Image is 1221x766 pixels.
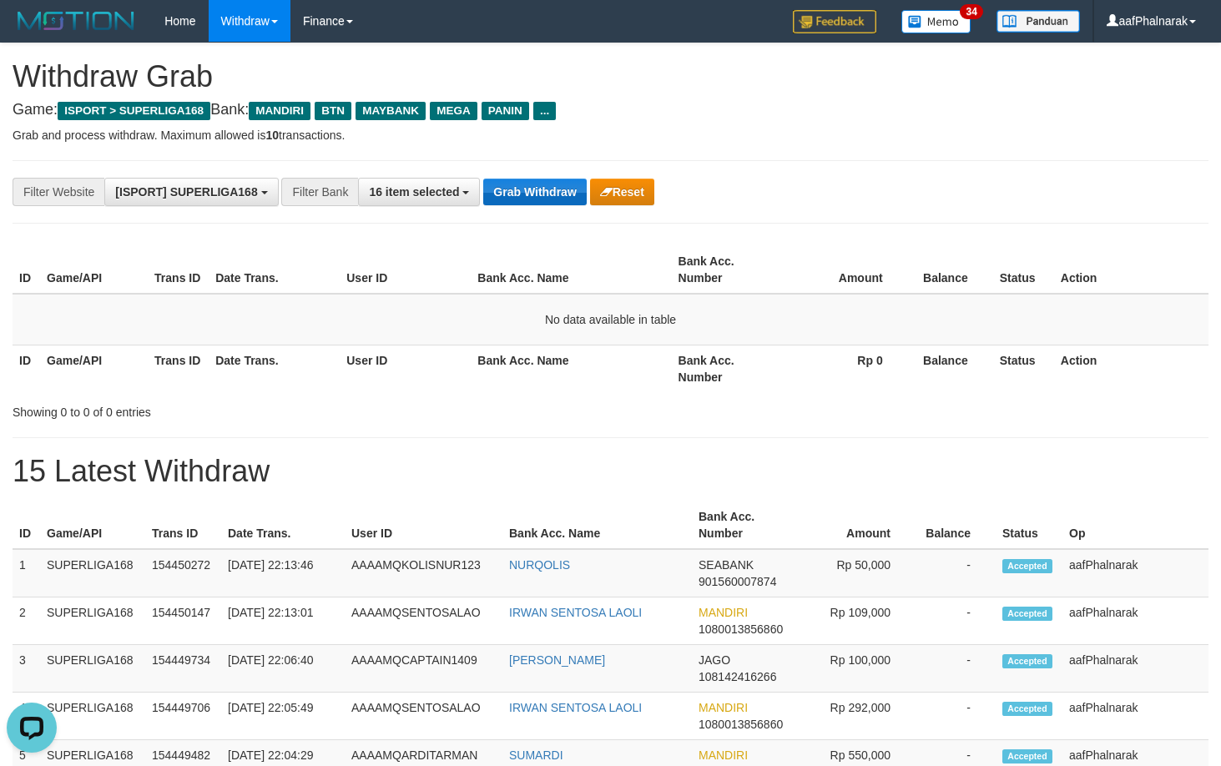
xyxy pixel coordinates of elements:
[340,246,471,294] th: User ID
[209,345,340,392] th: Date Trans.
[795,645,916,693] td: Rp 100,000
[471,246,671,294] th: Bank Acc. Name
[345,645,502,693] td: AAAAMQCAPTAIN1409
[901,10,971,33] img: Button%20Memo.svg
[672,345,780,392] th: Bank Acc. Number
[281,178,358,206] div: Filter Bank
[672,246,780,294] th: Bank Acc. Number
[13,693,40,740] td: 4
[960,4,982,19] span: 34
[221,501,345,549] th: Date Trans.
[221,597,345,645] td: [DATE] 22:13:01
[471,345,671,392] th: Bank Acc. Name
[916,645,996,693] td: -
[1002,702,1052,716] span: Accepted
[369,185,459,199] span: 16 item selected
[40,345,148,392] th: Game/API
[345,549,502,597] td: AAAAMQKOLISNUR123
[145,693,221,740] td: 154449706
[509,701,642,714] a: IRWAN SENTOSA LAOLI
[13,345,40,392] th: ID
[104,178,278,206] button: [ISPORT] SUPERLIGA168
[1054,246,1208,294] th: Action
[993,345,1054,392] th: Status
[1002,654,1052,668] span: Accepted
[13,549,40,597] td: 1
[40,549,145,597] td: SUPERLIGA168
[699,653,730,667] span: JAGO
[795,549,916,597] td: Rp 50,000
[13,178,104,206] div: Filter Website
[58,102,210,120] span: ISPORT > SUPERLIGA168
[1062,645,1208,693] td: aafPhalnarak
[13,102,1208,118] h4: Game: Bank:
[692,501,795,549] th: Bank Acc. Number
[509,606,642,619] a: IRWAN SENTOSA LAOLI
[780,345,908,392] th: Rp 0
[1062,693,1208,740] td: aafPhalnarak
[699,701,748,714] span: MANDIRI
[699,575,776,588] span: Copy 901560007874 to clipboard
[115,185,257,199] span: [ISPORT] SUPERLIGA168
[916,693,996,740] td: -
[795,501,916,549] th: Amount
[13,455,1208,488] h1: 15 Latest Withdraw
[908,345,993,392] th: Balance
[40,246,148,294] th: Game/API
[13,397,497,421] div: Showing 0 to 0 of 0 entries
[40,693,145,740] td: SUPERLIGA168
[430,102,477,120] span: MEGA
[221,549,345,597] td: [DATE] 22:13:46
[699,748,748,762] span: MANDIRI
[482,102,529,120] span: PANIN
[345,501,502,549] th: User ID
[916,597,996,645] td: -
[916,549,996,597] td: -
[315,102,351,120] span: BTN
[7,7,57,57] button: Open LiveChat chat widget
[795,693,916,740] td: Rp 292,000
[996,501,1062,549] th: Status
[793,10,876,33] img: Feedback.jpg
[1002,749,1052,763] span: Accepted
[996,10,1080,33] img: panduan.png
[13,501,40,549] th: ID
[13,8,139,33] img: MOTION_logo.png
[40,645,145,693] td: SUPERLIGA168
[221,645,345,693] td: [DATE] 22:06:40
[509,748,563,762] a: SUMARDI
[145,501,221,549] th: Trans ID
[1054,345,1208,392] th: Action
[699,718,783,731] span: Copy 1080013856860 to clipboard
[145,645,221,693] td: 154449734
[358,178,480,206] button: 16 item selected
[265,129,279,142] strong: 10
[993,246,1054,294] th: Status
[699,606,748,619] span: MANDIRI
[533,102,556,120] span: ...
[699,622,783,636] span: Copy 1080013856860 to clipboard
[13,246,40,294] th: ID
[13,597,40,645] td: 2
[590,179,654,205] button: Reset
[249,102,310,120] span: MANDIRI
[356,102,426,120] span: MAYBANK
[1062,549,1208,597] td: aafPhalnarak
[145,597,221,645] td: 154450147
[13,127,1208,144] p: Grab and process withdraw. Maximum allowed is transactions.
[40,597,145,645] td: SUPERLIGA168
[345,597,502,645] td: AAAAMQSENTOSALAO
[780,246,908,294] th: Amount
[209,246,340,294] th: Date Trans.
[699,670,776,683] span: Copy 108142416266 to clipboard
[221,693,345,740] td: [DATE] 22:05:49
[1062,597,1208,645] td: aafPhalnarak
[340,345,471,392] th: User ID
[345,693,502,740] td: AAAAMQSENTOSALAO
[1002,559,1052,573] span: Accepted
[509,653,605,667] a: [PERSON_NAME]
[13,645,40,693] td: 3
[13,60,1208,93] h1: Withdraw Grab
[483,179,586,205] button: Grab Withdraw
[1002,607,1052,621] span: Accepted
